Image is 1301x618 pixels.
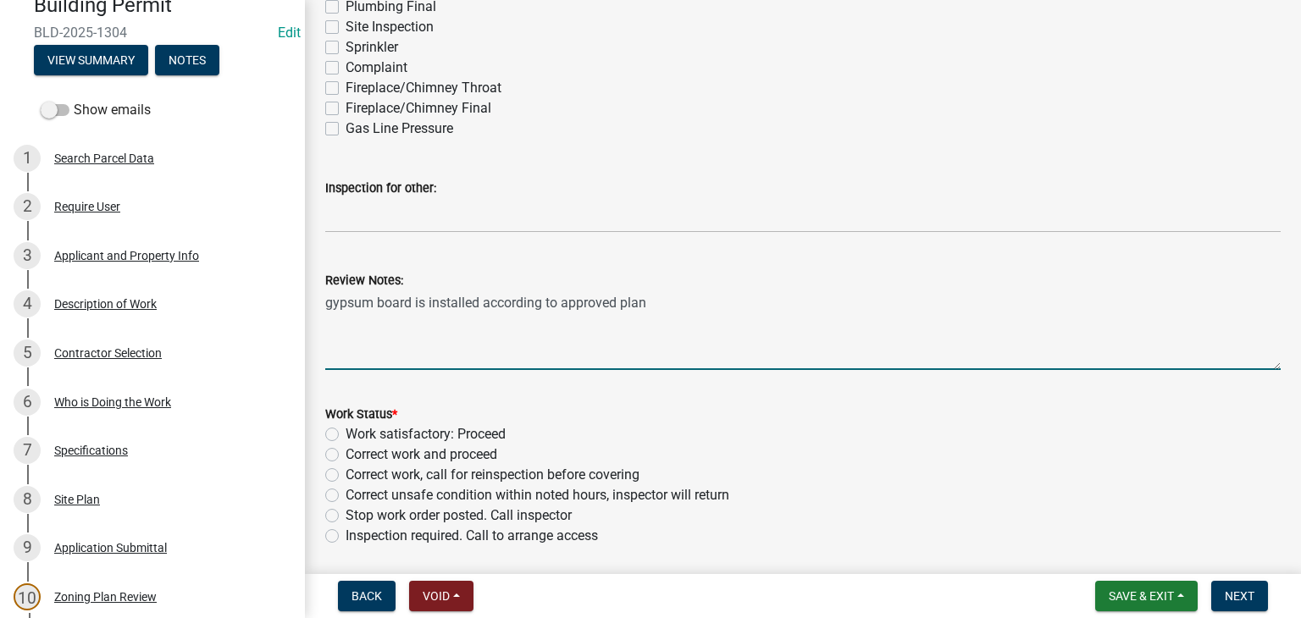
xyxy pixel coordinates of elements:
div: Applicant and Property Info [54,250,199,262]
div: 10 [14,583,41,610]
button: Save & Exit [1095,581,1198,611]
div: Description of Work [54,298,157,310]
label: Correct unsafe condition within noted hours, inspector will return [346,485,729,505]
span: Next [1225,589,1254,603]
div: Zoning Plan Review [54,591,157,603]
div: 4 [14,290,41,317]
wm-modal-confirm: Notes [155,54,219,68]
div: 7 [14,437,41,464]
label: Correct work, call for reinspection before covering [346,465,639,485]
div: Specifications [54,444,128,456]
label: Fireplace/Chimney Final [346,98,491,119]
wm-modal-confirm: Summary [34,54,148,68]
label: Inspection for other: [325,183,436,195]
label: Work satisfactory: Proceed [346,424,506,444]
span: Void [423,589,450,603]
label: Correct work and proceed [346,444,497,465]
span: Back [352,589,382,603]
label: Gas Line Pressure [346,119,453,139]
label: Review Notes: [325,275,403,287]
button: Next [1211,581,1268,611]
label: Inspection required. Call to arrange access [346,526,598,546]
div: 3 [14,242,41,269]
label: Sprinkler [346,37,398,58]
button: Void [409,581,473,611]
span: BLD-2025-1304 [34,25,271,41]
wm-modal-confirm: Edit Application Number [278,25,301,41]
div: 9 [14,534,41,561]
div: Search Parcel Data [54,152,154,164]
span: Save & Exit [1109,589,1174,603]
label: Work Status [325,409,397,421]
label: Site Inspection [346,17,434,37]
button: View Summary [34,45,148,75]
label: Show emails [41,100,151,120]
div: 1 [14,145,41,172]
div: Require User [54,201,120,212]
a: Edit [278,25,301,41]
label: Fireplace/Chimney Throat [346,78,501,98]
div: Site Plan [54,494,100,505]
div: Who is Doing the Work [54,396,171,408]
label: Stop work order posted. Call inspector [346,505,572,526]
div: Contractor Selection [54,347,162,359]
div: 5 [14,339,41,367]
label: Complaint [346,58,407,78]
div: Application Submittal [54,542,167,554]
div: 2 [14,193,41,220]
div: 8 [14,486,41,513]
button: Notes [155,45,219,75]
div: 6 [14,389,41,416]
button: Back [338,581,396,611]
